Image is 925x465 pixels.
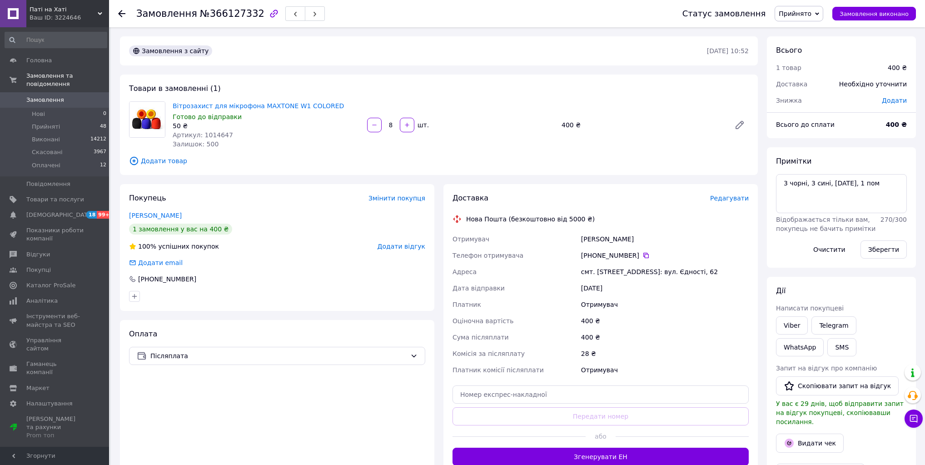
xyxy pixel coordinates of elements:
[415,120,430,130] div: шт.
[129,242,219,251] div: успішних покупок
[26,226,84,243] span: Показники роботи компанії
[32,161,60,170] span: Оплачені
[173,131,233,139] span: Артикул: 1014647
[26,297,58,305] span: Аналітика
[128,258,184,267] div: Додати email
[378,243,425,250] span: Додати відгук
[776,400,904,425] span: У вас є 29 днів, щоб відправити запит на відгук покупцеві, скопіювавши посилання.
[86,211,97,219] span: 18
[779,10,811,17] span: Прийнято
[776,174,907,213] textarea: 3 чорні, 3 сині, [DATE], 1 пом
[827,338,856,356] button: SMS
[840,10,909,17] span: Замовлення виконано
[453,334,509,341] span: Сума післяплати
[173,113,242,120] span: Готово до відправки
[173,102,344,110] a: Вітрозахист для мікрофона MAXTONE W1 COLORED
[886,121,907,128] b: 400 ₴
[882,97,907,104] span: Додати
[129,330,157,338] span: Оплата
[129,45,212,56] div: Замовлення з сайту
[832,7,916,20] button: Замовлення виконано
[26,400,73,408] span: Налаштування
[173,140,219,148] span: Залишок: 500
[90,135,106,144] span: 14212
[811,316,856,335] a: Telegram
[453,317,513,325] span: Оціночна вартість
[129,84,221,93] span: Товари в замовленні (1)
[94,148,106,156] span: 3967
[26,72,109,88] span: Замовлення та повідомлення
[26,431,84,440] div: Prom топ
[26,281,75,290] span: Каталог ProSale
[776,97,802,104] span: Знижка
[100,123,106,131] span: 48
[30,5,98,14] span: Паті на Хаті
[32,135,60,144] span: Виконані
[579,231,751,247] div: [PERSON_NAME]
[834,74,912,94] div: Необхідно уточнити
[776,338,824,356] a: WhatsApp
[776,46,802,55] span: Всього
[453,235,489,243] span: Отримувач
[579,329,751,345] div: 400 ₴
[776,434,844,453] button: Видати чек
[26,180,70,188] span: Повідомлення
[453,252,523,259] span: Телефон отримувача
[776,316,808,335] a: Viber
[137,258,184,267] div: Додати email
[103,110,106,118] span: 0
[129,212,182,219] a: [PERSON_NAME]
[776,157,811,165] span: Примітки
[579,296,751,313] div: Отримувач
[464,215,597,224] div: Нова Пошта (безкоштовно від 5000 ₴)
[32,148,63,156] span: Скасовані
[26,336,84,353] span: Управління сайтом
[806,240,853,259] button: Очистити
[200,8,264,19] span: №366127332
[776,64,801,71] span: 1 товар
[888,63,907,72] div: 400 ₴
[137,275,197,284] div: [PHONE_NUMBER]
[26,384,50,392] span: Маркет
[776,305,844,312] span: Написати покупцеві
[710,195,749,202] span: Редагувати
[776,80,807,88] span: Доставка
[5,32,107,48] input: Пошук
[558,119,727,131] div: 400 ₴
[100,161,106,170] span: 12
[26,96,64,104] span: Замовлення
[32,110,45,118] span: Нові
[26,195,84,204] span: Товари та послуги
[579,264,751,280] div: смт. [STREET_ADDRESS]: вул. Єдності, 62
[453,285,505,292] span: Дата відправки
[26,56,52,65] span: Головна
[26,266,51,274] span: Покупці
[579,280,751,296] div: [DATE]
[707,47,749,55] time: [DATE] 10:52
[118,9,125,18] div: Повернутися назад
[26,211,94,219] span: [DEMOGRAPHIC_DATA]
[97,211,112,219] span: 99+
[129,224,232,235] div: 1 замовлення у вас на 400 ₴
[129,102,165,137] img: Вітрозахист для мікрофона MAXTONE W1 COLORED
[30,14,109,22] div: Ваш ID: 3224646
[453,350,525,357] span: Комісія за післяплату
[453,268,477,275] span: Адреса
[579,362,751,378] div: Отримувач
[731,116,749,134] a: Редагувати
[776,376,899,395] button: Скопіювати запит на відгук
[453,301,481,308] span: Платник
[586,432,615,441] span: або
[453,385,749,404] input: Номер експрес-накладної
[905,410,923,428] button: Чат з покупцем
[26,312,84,329] span: Інструменти веб-майстра та SEO
[453,366,544,374] span: Платник комісії післяплати
[776,365,877,372] span: Запит на відгук про компанію
[581,251,749,260] div: [PHONE_NUMBER]
[129,156,749,166] span: Додати товар
[150,351,407,361] span: Післяплата
[26,250,50,259] span: Відгуки
[860,240,907,259] button: Зберегти
[776,121,835,128] span: Всього до сплати
[26,415,84,440] span: [PERSON_NAME] та рахунки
